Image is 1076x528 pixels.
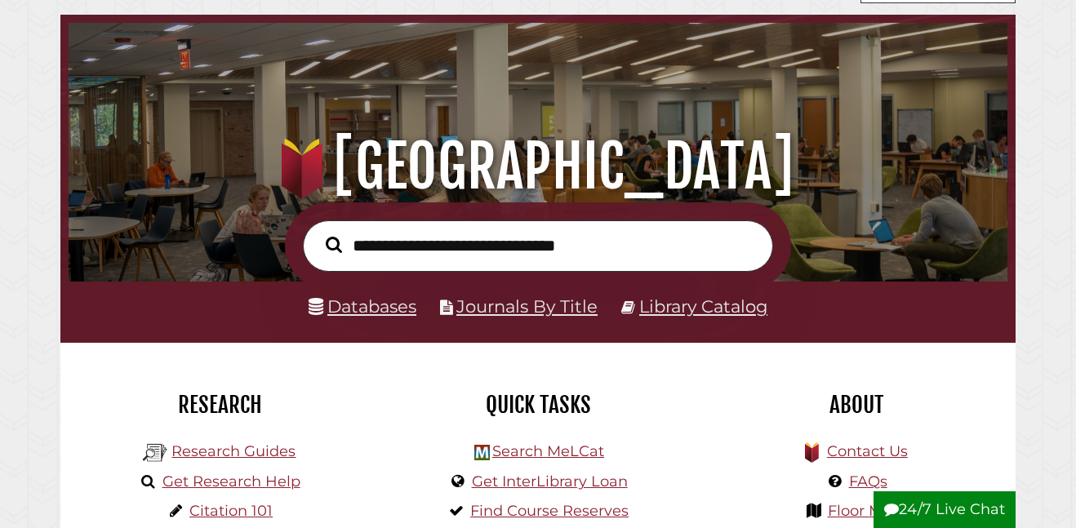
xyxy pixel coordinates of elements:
a: Find Course Reserves [470,502,629,520]
i: Search [326,236,342,253]
a: Library Catalog [639,296,767,317]
a: Citation 101 [189,502,273,520]
img: Hekman Library Logo [474,445,490,460]
a: Research Guides [171,442,296,460]
a: FAQs [849,473,887,490]
h2: About [709,391,1003,419]
h2: Research [73,391,367,419]
a: Journals By Title [456,296,598,317]
a: Floor Maps [828,502,909,520]
h2: Quick Tasks [391,391,685,419]
a: Contact Us [827,442,908,460]
a: Get Research Help [162,473,300,490]
a: Search MeLCat [492,442,604,460]
img: Hekman Library Logo [143,441,167,465]
a: Get InterLibrary Loan [472,473,628,490]
a: Databases [309,296,416,317]
h1: [GEOGRAPHIC_DATA] [85,131,991,202]
button: Search [318,233,350,257]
